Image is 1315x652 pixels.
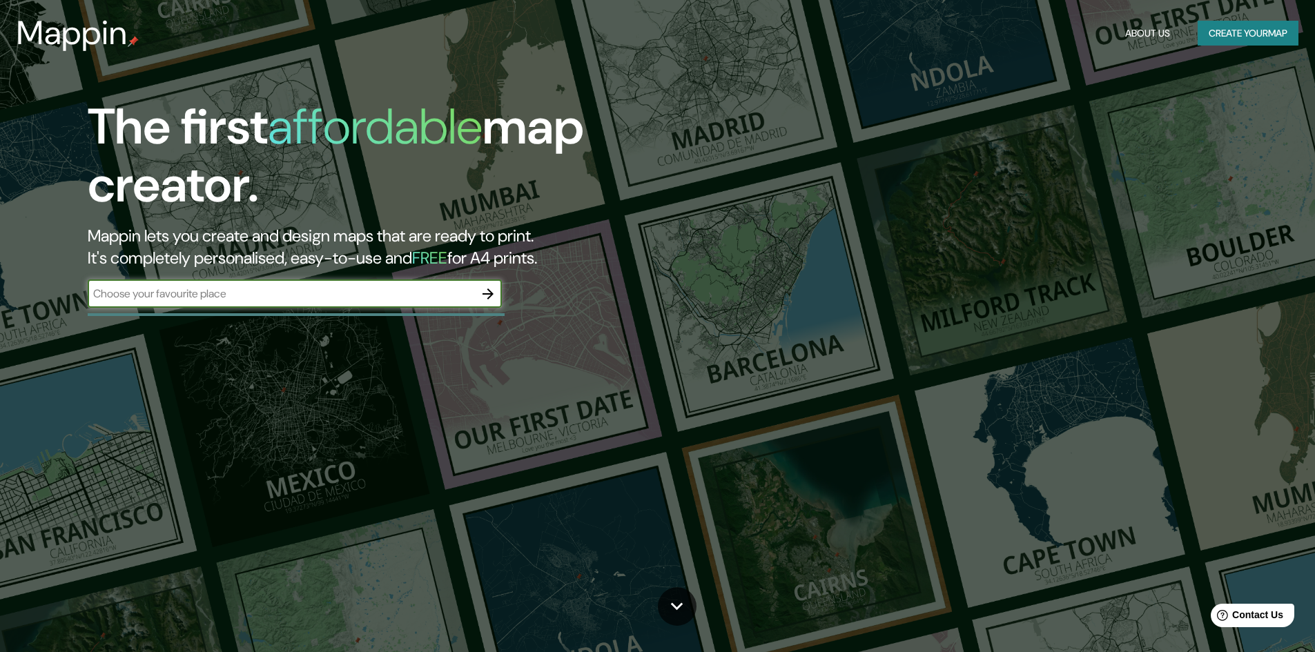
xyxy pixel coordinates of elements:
button: Create yourmap [1198,21,1298,46]
input: Choose your favourite place [88,286,474,302]
h5: FREE [412,247,447,268]
h2: Mappin lets you create and design maps that are ready to print. It's completely personalised, eas... [88,225,746,269]
button: About Us [1120,21,1176,46]
h1: affordable [268,95,483,159]
img: mappin-pin [128,36,139,47]
h1: The first map creator. [88,98,746,225]
h3: Mappin [17,14,128,52]
iframe: Help widget launcher [1192,598,1300,637]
